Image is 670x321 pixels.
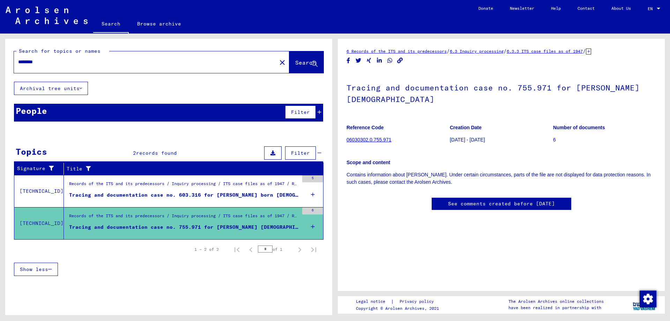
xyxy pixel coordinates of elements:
div: Title [67,165,310,173]
button: Copy link [396,56,404,65]
p: The Arolsen Archives online collections [508,298,604,305]
button: Archival tree units [14,82,88,95]
button: Last page [307,242,321,256]
p: have been realized in partnership with [508,305,604,311]
a: Privacy policy [394,298,442,305]
button: Clear [275,55,289,69]
div: 1 – 2 of 2 [194,246,219,253]
button: Show less [14,263,58,276]
span: / [447,48,450,54]
a: 6 Records of the ITS and its predecessors [347,49,447,54]
td: [TECHNICAL_ID] [14,207,64,239]
img: yv_logo.png [631,296,657,313]
h1: Tracing and documentation case no. 755.971 for [PERSON_NAME] [DEMOGRAPHIC_DATA] [347,72,656,114]
b: Creation Date [450,125,482,130]
button: Share on Twitter [355,56,362,65]
span: Filter [291,150,310,156]
span: / [504,48,507,54]
b: Scope and content [347,160,390,165]
a: 6.3.3 ITS case files as of 1947 [507,49,583,54]
button: Share on WhatsApp [386,56,394,65]
b: Number of documents [553,125,605,130]
div: | [356,298,442,305]
a: 6.3 Inquiry processing [450,49,504,54]
mat-select-trigger: EN [648,6,653,11]
p: Copyright © Arolsen Archives, 2021 [356,305,442,312]
div: 6 [302,207,323,214]
p: [DATE] - [DATE] [450,136,553,144]
div: of 1 [258,246,293,253]
div: Signature [17,163,65,174]
button: First page [230,242,244,256]
div: Signature [17,165,58,172]
td: [TECHNICAL_ID] [14,175,64,207]
button: Share on LinkedIn [376,56,383,65]
div: Records of the ITS and its predecessors / Inquiry processing / ITS case files as of 1947 / Reposi... [69,181,299,190]
p: 6 [553,136,656,144]
button: Previous page [244,242,258,256]
p: Contains information about [PERSON_NAME]. Under certain circumstances, parts of the file are not ... [347,171,656,186]
a: Browse archive [129,15,189,32]
img: Zustimmung ändern [640,291,656,307]
mat-label: Search for topics or names [19,48,100,54]
span: Filter [291,109,310,115]
span: / [583,48,586,54]
a: 06030302.0.755.971 [347,137,391,143]
div: Tracing and documentation case no. 755.971 for [PERSON_NAME] [DEMOGRAPHIC_DATA] [69,224,299,231]
a: Legal notice [356,298,391,305]
button: Search [289,51,323,73]
span: Show less [20,266,48,272]
button: Share on Facebook [345,56,352,65]
div: People [16,104,47,117]
mat-icon: close [278,58,286,67]
button: Filter [285,105,316,119]
span: Search [295,59,316,66]
div: Topics [16,145,47,158]
div: Title [67,163,317,174]
div: Records of the ITS and its predecessors / Inquiry processing / ITS case files as of 1947 / Reposi... [69,213,299,222]
a: Search [93,15,129,34]
img: Arolsen_neg.svg [6,7,88,24]
button: Filter [285,146,316,160]
span: 2 [133,150,136,156]
div: Zustimmung ändern [639,290,656,307]
a: See comments created before [DATE] [448,200,555,207]
b: Reference Code [347,125,384,130]
button: Share on Xing [365,56,373,65]
button: Next page [293,242,307,256]
div: Tracing and documentation case no. 603.316 for [PERSON_NAME] born [DEMOGRAPHIC_DATA] [69,191,299,199]
div: 5 [302,175,323,182]
span: records found [136,150,177,156]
